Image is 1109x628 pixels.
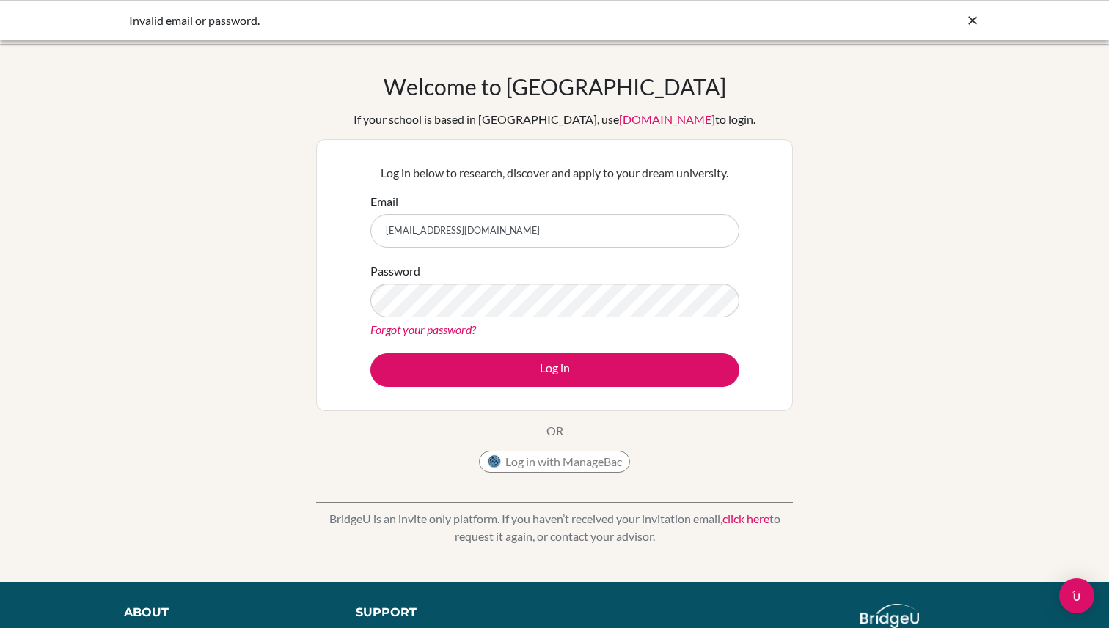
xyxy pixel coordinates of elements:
p: Log in below to research, discover and apply to your dream university. [370,164,739,182]
div: Open Intercom Messenger [1059,578,1094,613]
a: click here [722,511,769,525]
button: Log in [370,353,739,387]
label: Email [370,193,398,210]
label: Password [370,262,420,280]
p: BridgeU is an invite only platform. If you haven’t received your invitation email, to request it ... [316,510,793,545]
button: Log in with ManageBac [479,451,630,473]
div: If your school is based in [GEOGRAPHIC_DATA], use to login. [354,111,755,128]
a: Forgot your password? [370,322,476,336]
img: logo_white@2x-f4f0deed5e89b7ecb1c2cc34c3e3d731f90f0f143d5ea2071677605dd97b5244.png [860,604,920,628]
div: Invalid email or password. [129,12,760,29]
div: Support [356,604,539,621]
div: About [124,604,323,621]
a: [DOMAIN_NAME] [619,112,715,126]
h1: Welcome to [GEOGRAPHIC_DATA] [384,73,726,100]
p: OR [546,422,563,440]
